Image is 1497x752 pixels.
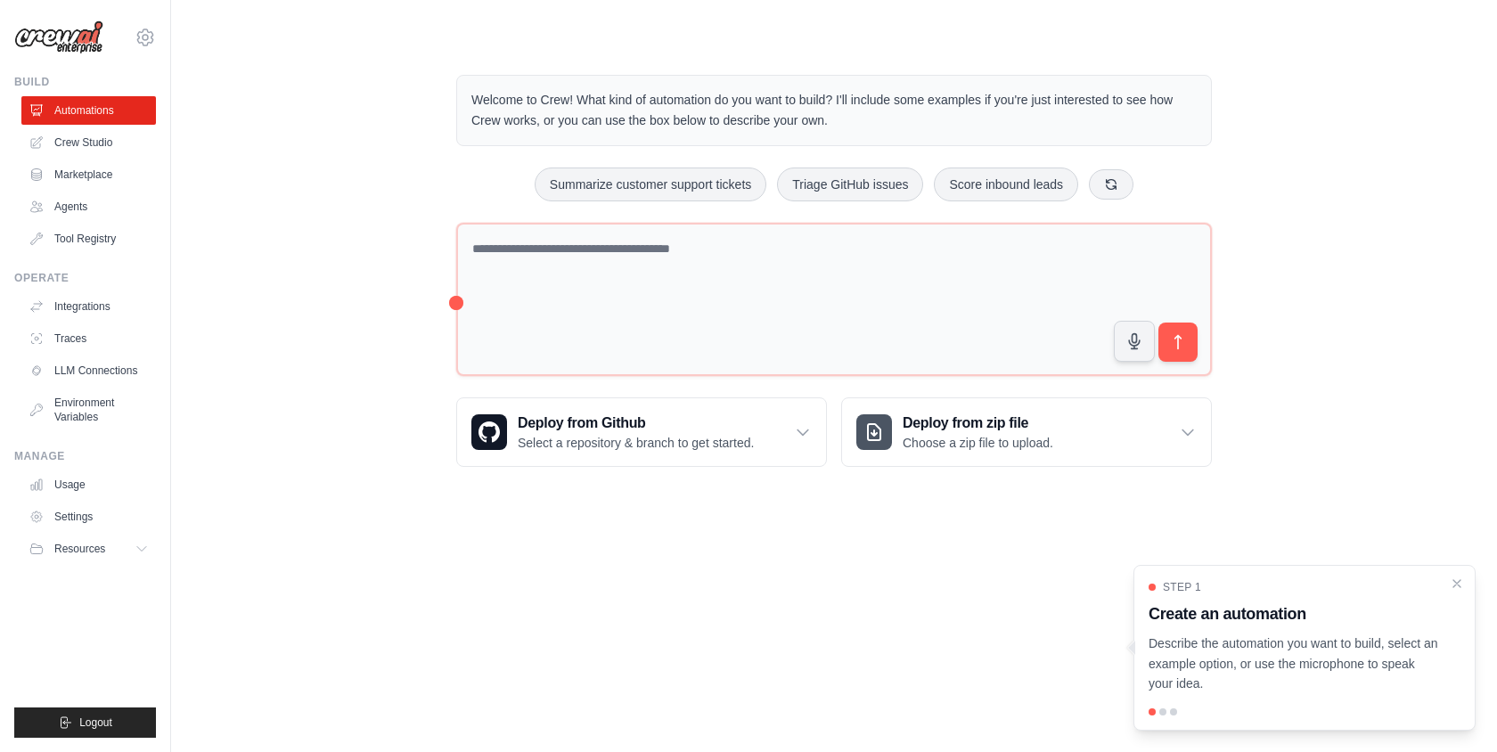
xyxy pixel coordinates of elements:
[518,413,754,434] h3: Deploy from Github
[21,292,156,321] a: Integrations
[14,707,156,738] button: Logout
[934,168,1078,201] button: Score inbound leads
[21,128,156,157] a: Crew Studio
[54,542,105,556] span: Resources
[21,192,156,221] a: Agents
[1149,601,1439,626] h3: Create an automation
[14,449,156,463] div: Manage
[14,20,103,54] img: Logo
[21,470,156,499] a: Usage
[21,356,156,385] a: LLM Connections
[903,434,1053,452] p: Choose a zip file to upload.
[21,225,156,253] a: Tool Registry
[14,271,156,285] div: Operate
[21,96,156,125] a: Automations
[518,434,754,452] p: Select a repository & branch to get started.
[21,324,156,353] a: Traces
[21,503,156,531] a: Settings
[535,168,766,201] button: Summarize customer support tickets
[21,160,156,189] a: Marketplace
[21,388,156,431] a: Environment Variables
[777,168,923,201] button: Triage GitHub issues
[1163,580,1201,594] span: Step 1
[471,90,1197,131] p: Welcome to Crew! What kind of automation do you want to build? I'll include some examples if you'...
[79,715,112,730] span: Logout
[14,75,156,89] div: Build
[1450,576,1464,591] button: Close walkthrough
[903,413,1053,434] h3: Deploy from zip file
[1149,633,1439,694] p: Describe the automation you want to build, select an example option, or use the microphone to spe...
[21,535,156,563] button: Resources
